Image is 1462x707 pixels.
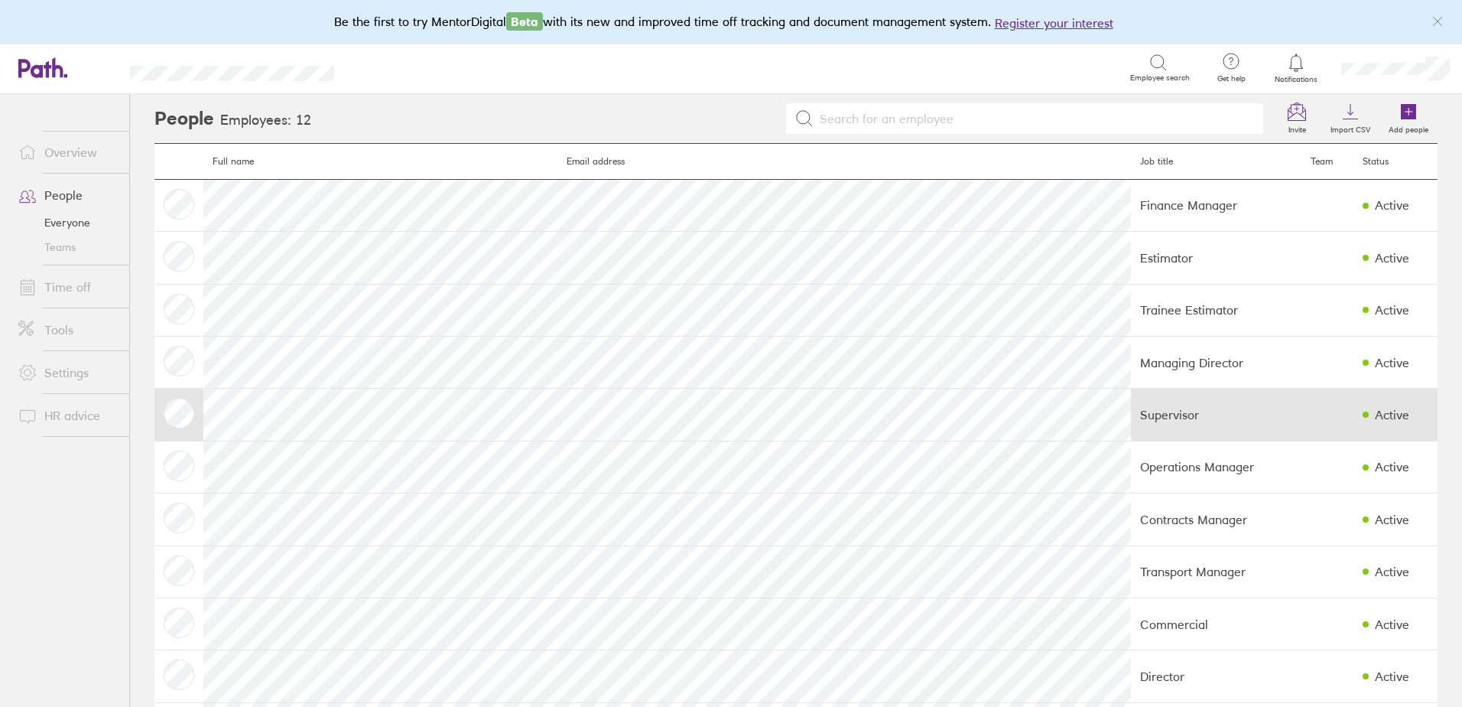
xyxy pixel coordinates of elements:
td: Contracts Manager [1131,494,1301,546]
div: Active [1375,513,1409,526]
a: Everyone [6,210,129,235]
label: Import CSV [1321,121,1379,135]
td: Director [1131,650,1301,702]
label: Invite [1279,121,1315,135]
a: Import CSV [1321,94,1379,143]
h3: Employees: 12 [220,112,311,129]
div: Active [1375,356,1409,370]
div: Active [1375,565,1409,578]
a: HR advice [6,400,129,431]
td: Supervisor [1131,389,1301,441]
td: Transport Manager [1131,546,1301,598]
th: Full name [203,144,557,180]
a: Teams [6,235,129,259]
a: Invite [1272,94,1321,143]
a: Notifications [1272,52,1321,84]
a: Overview [6,137,129,168]
div: Active [1375,670,1409,683]
td: Commercial [1131,598,1301,650]
td: Finance Manager [1131,179,1301,231]
th: Job title [1131,144,1301,180]
td: Trainee Estimator [1131,284,1301,336]
div: Active [1375,617,1409,631]
span: Employee search [1130,73,1190,83]
a: Settings [6,357,129,388]
td: Estimator [1131,232,1301,284]
th: Team [1301,144,1353,180]
h2: People [154,94,214,143]
button: Register your interest [995,14,1113,32]
a: Tools [6,314,129,345]
div: Active [1375,408,1409,422]
span: Beta [506,12,543,31]
td: Operations Manager [1131,441,1301,493]
div: Active [1375,303,1409,317]
div: Active [1375,251,1409,265]
a: Add people [1379,94,1438,143]
a: People [6,180,129,210]
div: Be the first to try MentorDigital with its new and improved time off tracking and document manage... [334,12,1129,32]
span: Notifications [1272,75,1321,84]
div: Active [1375,198,1409,212]
label: Add people [1379,121,1438,135]
th: Status [1353,144,1438,180]
div: Search [375,60,414,74]
a: Time off [6,272,129,302]
div: Active [1375,460,1409,474]
td: Managing Director [1131,337,1301,389]
input: Search for an employee [814,104,1255,133]
th: Email address [557,144,1132,180]
span: Get help [1207,74,1256,83]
